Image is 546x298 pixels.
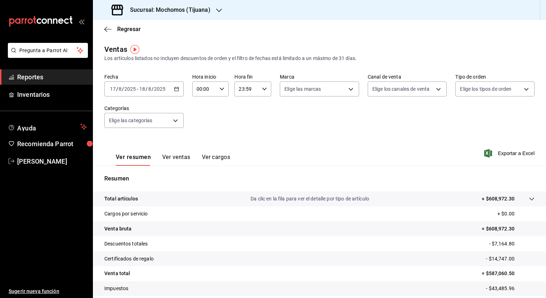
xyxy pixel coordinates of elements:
p: Resumen [104,174,535,183]
p: Da clic en la fila para ver el detalle por tipo de artículo [250,195,369,203]
span: Regresar [117,26,141,33]
label: Tipo de orden [455,74,535,79]
p: Descuentos totales [104,240,148,248]
p: Impuestos [104,285,128,292]
button: Ver resumen [116,154,151,166]
p: + $608,972.30 [482,195,515,203]
span: Recomienda Parrot [17,139,87,149]
span: / [145,86,148,92]
span: Elige las categorías [109,117,153,124]
p: - $7,164.80 [489,240,535,248]
button: Ver ventas [162,154,190,166]
input: -- [148,86,152,92]
label: Hora fin [234,74,271,79]
span: Sugerir nueva función [9,288,87,295]
button: open_drawer_menu [79,19,84,24]
div: navigation tabs [116,154,230,166]
button: Pregunta a Parrot AI [8,43,88,58]
label: Marca [280,74,359,79]
span: Reportes [17,72,87,82]
p: Certificados de regalo [104,255,154,263]
span: / [116,86,118,92]
img: Tooltip marker [130,45,139,54]
button: Exportar a Excel [486,149,535,158]
p: Venta bruta [104,225,131,233]
p: + $0.00 [497,210,535,218]
div: Ventas [104,44,127,55]
input: -- [110,86,116,92]
label: Hora inicio [192,74,229,79]
span: Ayuda [17,123,78,131]
input: -- [118,86,122,92]
span: Elige los canales de venta [372,85,430,93]
span: [PERSON_NAME] [17,157,87,166]
p: - $14,747.00 [486,255,535,263]
button: Regresar [104,26,141,33]
span: / [122,86,124,92]
p: = $587,060.50 [482,270,535,277]
input: -- [139,86,145,92]
p: Venta total [104,270,130,277]
span: Elige las marcas [284,85,321,93]
input: ---- [124,86,136,92]
h3: Sucursal: Mochomos (Tijuana) [124,6,210,14]
p: = $608,972.30 [482,225,535,233]
label: Canal de venta [368,74,447,79]
span: Inventarios [17,90,87,99]
p: Total artículos [104,195,138,203]
div: Los artículos listados no incluyen descuentos de orden y el filtro de fechas está limitado a un m... [104,55,535,62]
a: Pregunta a Parrot AI [5,52,88,59]
p: - $43,485.96 [486,285,535,292]
input: ---- [154,86,166,92]
p: Cargos por servicio [104,210,148,218]
span: Pregunta a Parrot AI [19,47,77,54]
span: - [137,86,138,92]
span: Elige los tipos de orden [460,85,511,93]
span: / [152,86,154,92]
label: Categorías [104,106,184,111]
button: Ver cargos [202,154,230,166]
label: Fecha [104,74,184,79]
